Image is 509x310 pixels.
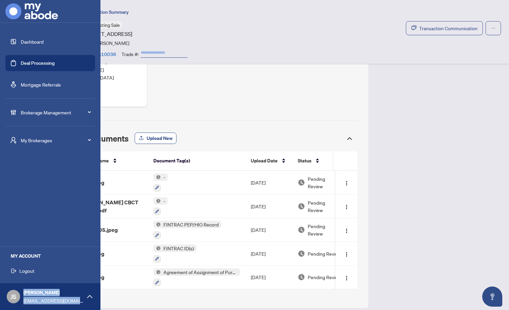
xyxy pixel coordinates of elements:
[245,195,292,218] td: [DATE]
[153,221,221,239] button: Status IconFINTRAC PEP/HIO Record
[245,266,292,290] td: [DATE]
[245,171,292,195] td: [DATE]
[153,197,161,205] img: Status Icon
[153,245,197,263] button: Status IconFINTRAC ID(s)
[135,133,176,144] button: Upload New
[298,273,305,281] img: Document Status
[153,268,161,276] img: Status Icon
[298,157,311,164] span: Status
[161,221,221,228] span: FINTRAC PEP/HIO Record
[153,173,161,181] img: Status Icon
[74,151,148,171] th: (5) File Name
[491,26,496,31] span: ellipsis
[5,3,58,19] img: logo
[11,252,95,260] h5: MY ACCOUNT
[5,265,95,276] button: Logout
[298,179,305,186] img: Document Status
[341,177,352,188] button: Logo
[122,50,139,58] article: Trade #:
[419,24,478,32] span: Transaction Communication
[341,272,352,282] button: Logo
[292,151,349,171] th: Status
[406,21,483,35] button: Transaction Communication
[80,198,143,214] span: [PERSON_NAME] CBCT Report.pdf
[344,252,349,257] img: Logo
[93,39,129,47] article: [PERSON_NAME]
[10,292,16,301] span: JS
[21,82,61,88] a: Mortgage Referrals
[161,268,240,276] span: Agreement of Assignment of Purchase and Sale
[308,199,337,214] span: Pending Review
[83,9,129,15] span: Transaction Summary
[344,204,349,210] img: Logo
[153,197,168,215] button: Status Icon-
[341,201,352,212] button: Logo
[308,273,341,281] span: Pending Review
[245,151,292,171] th: Upload Date
[153,173,168,192] button: Status Icon-
[161,197,168,205] span: -
[21,60,55,66] a: Deal Processing
[482,287,502,307] button: Open asap
[245,242,292,266] td: [DATE]
[19,265,34,276] span: Logout
[308,222,337,237] span: Pending Review
[153,245,161,252] img: Status Icon
[23,289,84,296] span: [PERSON_NAME]
[298,226,305,234] img: Document Status
[23,297,84,304] span: [EMAIL_ADDRESS][DOMAIN_NAME]
[344,275,349,281] img: Logo
[161,245,197,252] span: FINTRAC ID(s)
[344,180,349,186] img: Logo
[153,268,240,287] button: Status IconAgreement of Assignment of Purchase and Sale
[245,218,292,242] td: [DATE]
[83,30,132,38] article: [STREET_ADDRESS]
[161,173,168,181] span: -
[344,228,349,234] img: Logo
[298,250,305,257] img: Document Status
[86,22,120,28] span: New Listing Sale
[21,137,90,144] span: My Brokerages
[21,109,90,116] span: Brokerage Management
[298,203,305,210] img: Document Status
[341,224,352,235] button: Logo
[21,39,44,45] a: Dashboard
[341,248,352,259] button: Logo
[10,137,17,144] span: user-switch
[148,151,245,171] th: Document Tag(s)
[308,250,341,257] span: Pending Review
[251,157,278,164] span: Upload Date
[44,130,359,147] div: Uploaded Documents
[153,221,161,228] img: Status Icon
[147,133,172,144] span: Upload New
[308,175,337,190] span: Pending Review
